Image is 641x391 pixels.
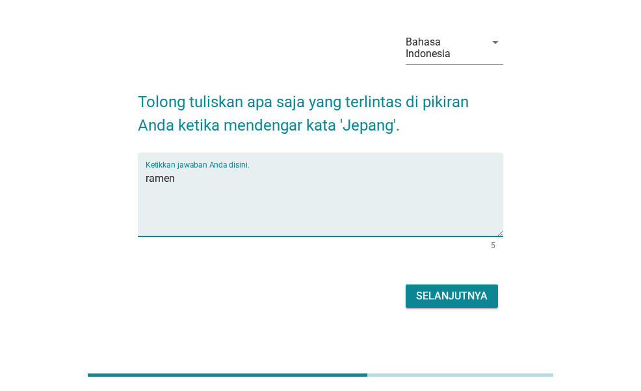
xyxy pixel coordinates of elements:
h2: Tolong tuliskan apa saja yang terlintas di pikiran Anda ketika mendengar kata 'Jepang'. [138,77,503,137]
div: Selanjutnya [416,288,488,304]
textarea: Ketikkan jawaban Anda disini. [146,168,503,236]
div: 5 [491,242,495,249]
button: Selanjutnya [406,284,498,308]
div: Bahasa Indonesia [406,36,477,60]
i: arrow_drop_down [488,34,503,50]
